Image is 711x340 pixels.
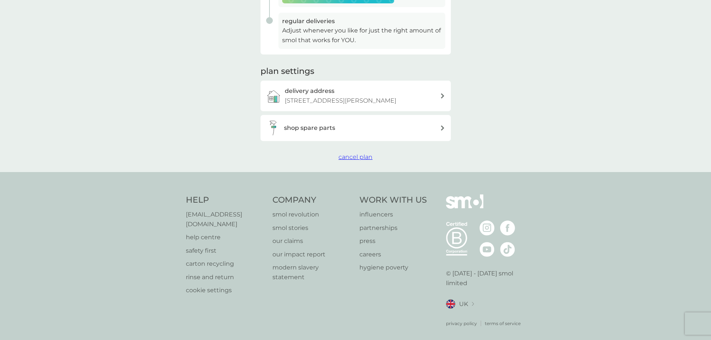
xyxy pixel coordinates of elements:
[272,194,352,206] h4: Company
[284,123,335,133] h3: shop spare parts
[186,272,265,282] a: rinse and return
[480,242,495,257] img: visit the smol Youtube page
[500,221,515,235] img: visit the smol Facebook page
[500,242,515,257] img: visit the smol Tiktok page
[186,246,265,256] a: safety first
[446,320,477,327] a: privacy policy
[186,286,265,295] a: cookie settings
[282,26,442,45] p: Adjust whenever you like for just the right amount of smol that works for YOU.
[186,259,265,269] a: carton recycling
[359,194,427,206] h4: Work With Us
[339,152,372,162] button: cancel plan
[446,299,455,309] img: UK flag
[359,250,427,259] a: careers
[186,210,265,229] a: [EMAIL_ADDRESS][DOMAIN_NAME]
[272,250,352,259] a: our impact report
[272,236,352,246] a: our claims
[359,263,427,272] a: hygiene poverty
[272,263,352,282] a: modern slavery statement
[186,194,265,206] h4: Help
[282,16,442,26] h3: regular deliveries
[339,153,372,160] span: cancel plan
[359,236,427,246] a: press
[359,210,427,219] a: influencers
[261,66,314,77] h2: plan settings
[261,115,451,141] button: shop spare parts
[186,233,265,242] a: help centre
[472,302,474,306] img: select a new location
[446,269,526,288] p: © [DATE] - [DATE] smol limited
[272,210,352,219] a: smol revolution
[485,320,521,327] a: terms of service
[285,96,396,106] p: [STREET_ADDRESS][PERSON_NAME]
[446,194,483,220] img: smol
[480,221,495,235] img: visit the smol Instagram page
[459,299,468,309] span: UK
[285,86,334,96] h3: delivery address
[359,223,427,233] a: partnerships
[272,223,352,233] a: smol stories
[261,81,451,111] a: delivery address[STREET_ADDRESS][PERSON_NAME]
